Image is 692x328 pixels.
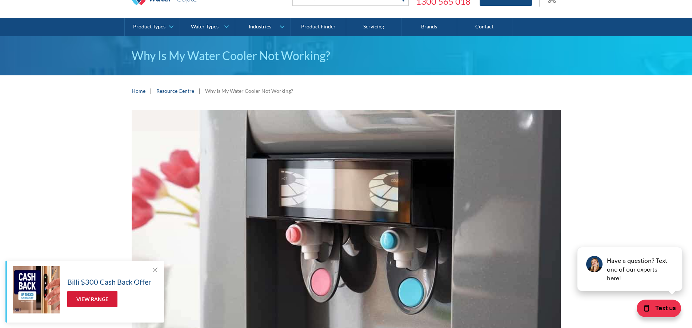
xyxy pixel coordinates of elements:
[67,276,151,287] h5: Billi $300 Cash Back Offer
[346,18,401,36] a: Servicing
[198,86,201,95] div: |
[133,24,165,30] div: Product Types
[205,87,293,95] div: Why Is My Water Cooler Not Working?
[13,266,60,313] img: Billi $300 Cash Back Offer
[191,24,219,30] div: Water Types
[291,18,346,36] a: Product Finder
[125,18,180,36] a: Product Types
[249,24,271,30] div: Industries
[149,86,153,95] div: |
[619,292,692,328] iframe: podium webchat widget bubble
[156,87,194,95] a: Resource Centre
[235,18,290,36] a: Industries
[457,18,512,36] a: Contact
[180,18,235,36] a: Water Types
[67,291,117,307] a: View Range
[132,47,561,64] h1: Why Is My Water Cooler Not Working?
[132,87,145,95] a: Home
[401,18,457,36] a: Brands
[568,213,692,301] iframe: podium webchat widget prompt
